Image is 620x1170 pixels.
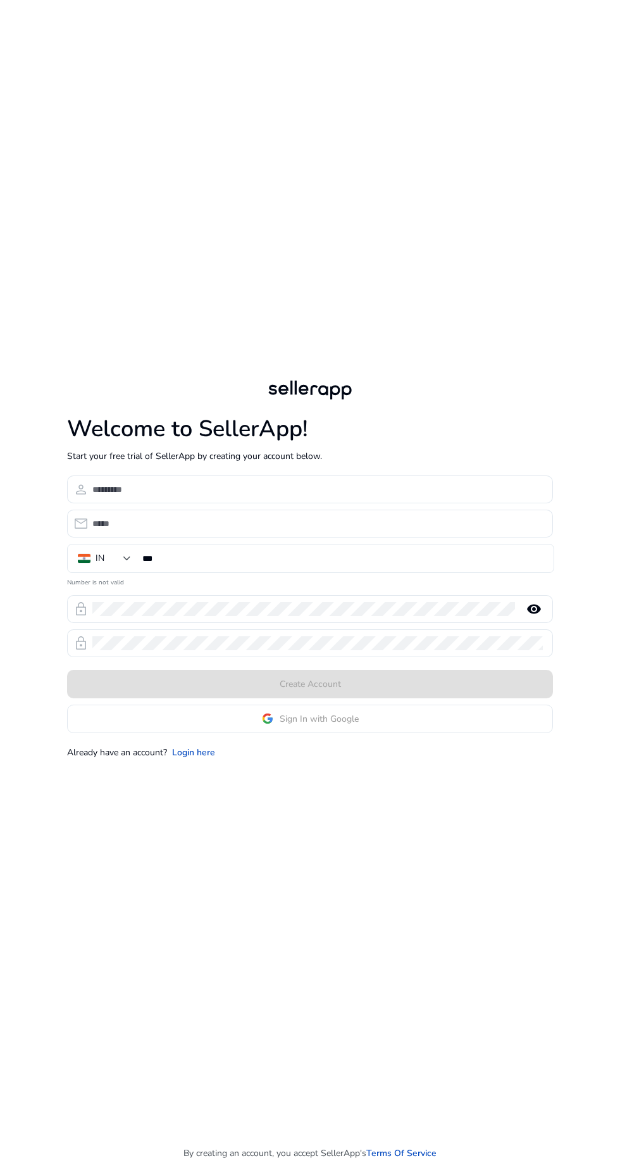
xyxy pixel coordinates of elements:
[67,415,553,443] h1: Welcome to SellerApp!
[73,482,89,497] span: person
[519,601,549,617] mat-icon: remove_red_eye
[172,746,215,759] a: Login here
[73,516,89,531] span: email
[73,636,89,651] span: lock
[67,574,553,588] mat-error: Number is not valid
[67,450,553,463] p: Start your free trial of SellerApp by creating your account below.
[96,551,104,565] div: IN
[366,1147,437,1160] a: Terms Of Service
[67,746,167,759] p: Already have an account?
[73,601,89,617] span: lock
